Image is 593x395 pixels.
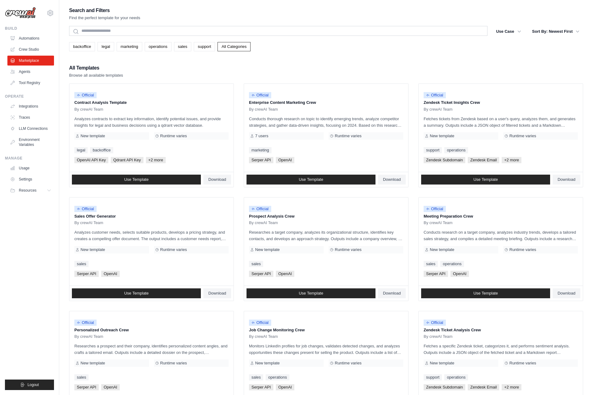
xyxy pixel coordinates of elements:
span: Runtime varies [335,247,362,252]
a: Agents [7,67,54,77]
a: All Categories [218,42,251,51]
span: Zendesk Email [468,157,499,163]
a: Settings [7,174,54,184]
div: Manage [5,156,54,161]
span: Use Template [299,291,323,296]
p: Contract Analysis Template [74,100,229,106]
a: Traces [7,113,54,122]
span: By crewAI Team [424,107,453,112]
span: Zendesk Email [468,384,499,390]
span: New template [255,247,280,252]
span: Official [424,92,446,98]
span: OpenAI [276,157,294,163]
a: backoffice [90,147,113,153]
span: +2 more [502,157,521,163]
span: Qdrant API Key [111,157,143,163]
span: New template [255,361,280,366]
span: Download [208,291,226,296]
div: Operate [5,94,54,99]
span: New template [81,247,105,252]
p: Fetches a specific Zendesk ticket, categorizes it, and performs sentiment analysis. Outputs inclu... [424,343,578,356]
span: Resources [19,188,36,193]
span: Runtime varies [160,247,187,252]
span: Official [74,92,97,98]
span: Runtime varies [160,361,187,366]
p: Conducts research on a target company, analyzes industry trends, develops a tailored sales strate... [424,229,578,242]
a: sales [249,261,263,267]
span: Serper API [424,271,448,277]
a: operations [266,374,289,380]
a: operations [440,261,464,267]
a: Download [378,288,406,298]
span: +2 more [502,384,521,390]
a: support [424,374,442,380]
span: Runtime varies [160,134,187,138]
p: Personalized Outreach Crew [74,327,229,333]
p: Conducts thorough research on topic to identify emerging trends, analyze competitor strategies, a... [249,116,403,129]
span: Serper API [74,384,99,390]
span: OpenAI [276,271,294,277]
span: Runtime varies [509,361,536,366]
span: Zendesk Subdomain [424,384,465,390]
a: Use Template [421,288,550,298]
a: Environment Variables [7,135,54,150]
span: By crewAI Team [249,334,278,339]
a: Download [553,288,580,298]
p: Meeting Preparation Crew [424,213,578,219]
span: Download [558,177,575,182]
span: OpenAI [101,384,120,390]
span: +2 more [146,157,166,163]
span: Official [74,320,97,326]
span: By crewAI Team [74,220,103,225]
a: Download [378,175,406,185]
p: Enterprise Content Marketing Crew [249,100,403,106]
button: Sort By: Newest First [529,26,583,37]
a: operations [444,147,468,153]
span: By crewAI Team [74,107,103,112]
a: Use Template [72,175,201,185]
a: Tool Registry [7,78,54,88]
span: Zendesk Subdomain [424,157,465,163]
a: marketing [117,42,142,51]
span: Official [74,206,97,212]
h2: Search and Filters [69,6,140,15]
a: legal [97,42,114,51]
span: Use Template [299,177,323,182]
span: New template [430,134,454,138]
a: support [194,42,215,51]
p: Analyzes contracts to extract key information, identify potential issues, and provide insights fo... [74,116,229,129]
span: Runtime varies [335,134,362,138]
button: Logout [5,380,54,390]
a: sales [249,374,263,380]
span: New template [81,134,105,138]
span: OpenAI [276,384,294,390]
h2: All Templates [69,64,123,72]
span: Official [249,206,271,212]
p: Fetches tickets from Zendesk based on a user's query, analyzes them, and generates a summary. Out... [424,116,578,129]
span: New template [430,361,454,366]
span: Runtime varies [335,361,362,366]
a: Use Template [72,288,201,298]
span: OpenAI API Key [74,157,108,163]
p: Zendesk Ticket Insights Crew [424,100,578,106]
p: Sales Offer Generator [74,213,229,219]
a: legal [74,147,88,153]
p: Monitors LinkedIn profiles for job changes, validates detected changes, and analyzes opportunitie... [249,343,403,356]
a: Crew Studio [7,45,54,54]
a: Integrations [7,101,54,111]
span: Official [424,206,446,212]
a: sales [174,42,191,51]
a: Download [203,288,231,298]
span: Runtime varies [509,247,536,252]
span: Use Template [473,177,498,182]
span: Logout [27,382,39,387]
span: Official [424,320,446,326]
a: operations [444,374,468,380]
button: Use Case [492,26,525,37]
a: Download [553,175,580,185]
p: Prospect Analysis Crew [249,213,403,219]
p: Zendesk Ticket Analysis Crew [424,327,578,333]
a: sales [74,261,89,267]
span: Download [383,177,401,182]
p: Job Change Monitoring Crew [249,327,403,333]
